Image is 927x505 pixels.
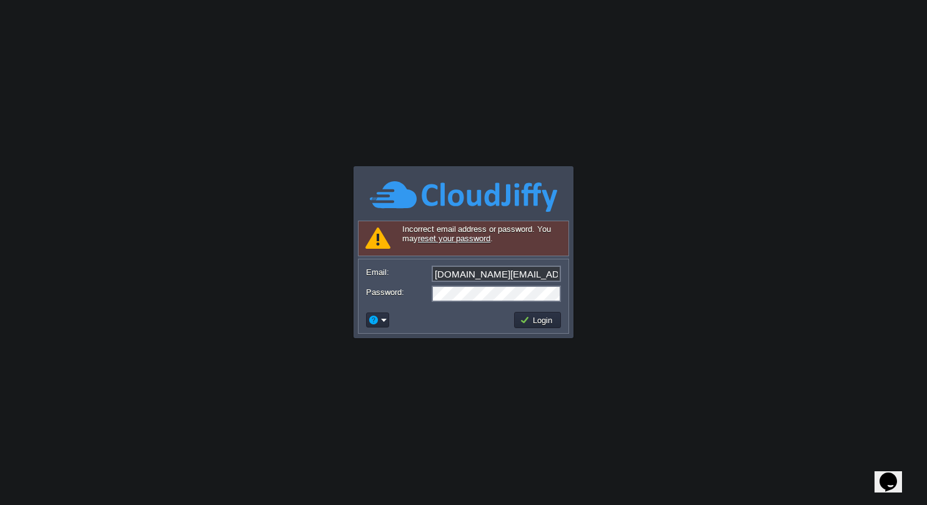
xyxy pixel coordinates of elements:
label: Email: [366,266,430,279]
iframe: chat widget [875,455,915,492]
label: Password: [366,286,430,299]
div: Incorrect email address or password. You may . [358,221,569,256]
a: reset your password [418,234,490,243]
img: CloudJiffy [370,179,557,214]
button: Login [520,314,556,326]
